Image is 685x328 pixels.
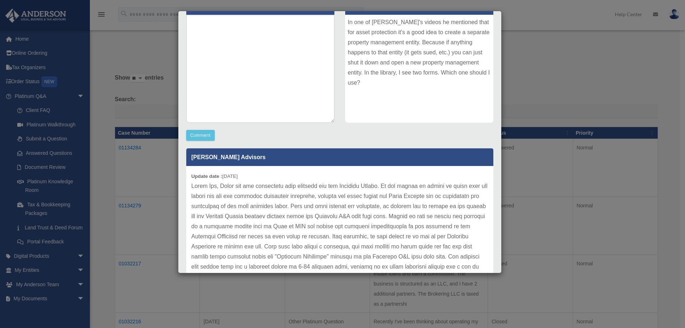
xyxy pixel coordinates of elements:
p: Lorem Ips, Dolor sit ame consectetu adip elitsedd eiu tem Incididu Utlabo. Et dol magnaa en admin... [191,181,488,292]
small: [DATE] [191,174,238,179]
p: [PERSON_NAME] Advisors [186,148,493,166]
button: Comment [186,130,215,141]
div: In one of [PERSON_NAME]'s videos he mentioned that for asset protection it's a good idea to creat... [345,15,493,123]
b: Update date : [191,174,222,179]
